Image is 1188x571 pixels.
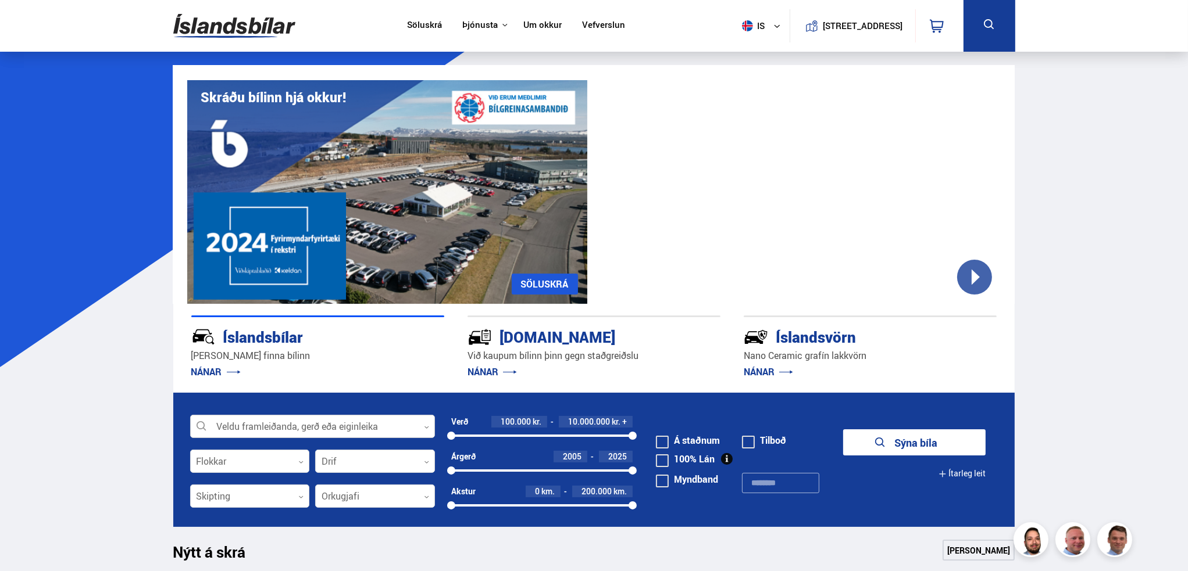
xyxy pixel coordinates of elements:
[468,326,679,346] div: [DOMAIN_NAME]
[173,543,266,568] h1: Nýtt á skrá
[541,487,555,496] span: km.
[827,21,898,31] button: [STREET_ADDRESS]
[843,429,986,455] button: Sýna bíla
[451,452,476,461] div: Árgerð
[535,486,540,497] span: 0
[622,417,627,426] span: +
[563,451,581,462] span: 2005
[737,20,766,31] span: is
[191,365,241,378] a: NÁNAR
[796,9,909,42] a: [STREET_ADDRESS]
[501,416,531,427] span: 100.000
[742,436,786,445] label: Tilboð
[407,20,442,32] a: Söluskrá
[943,540,1015,561] a: [PERSON_NAME]
[744,349,997,362] p: Nano Ceramic grafín lakkvörn
[468,365,517,378] a: NÁNAR
[612,417,620,426] span: kr.
[468,349,720,362] p: Við kaupum bílinn þinn gegn staðgreiðslu
[744,325,768,349] img: -Svtn6bYgwAsiwNX.svg
[533,417,541,426] span: kr.
[742,20,753,31] img: svg+xml;base64,PHN2ZyB4bWxucz0iaHR0cDovL3d3dy53My5vcmcvMjAwMC9zdmciIHdpZHRoPSI1MTIiIGhlaWdodD0iNT...
[1099,524,1134,559] img: FbJEzSuNWCJXmdc-.webp
[1057,524,1092,559] img: siFngHWaQ9KaOqBr.png
[582,20,625,32] a: Vefverslun
[201,89,347,105] h1: Skráðu bílinn hjá okkur!
[656,436,720,445] label: Á staðnum
[939,461,986,487] button: Ítarleg leit
[656,475,718,484] label: Myndband
[191,349,444,362] p: [PERSON_NAME] finna bílinn
[451,417,468,426] div: Verð
[9,5,44,39] button: Opna LiveChat spjallviðmót
[1015,524,1050,559] img: nhp88E3Fdnt1Opn2.png
[468,325,492,349] img: tr5P-W3DuiFaO7aO.svg
[608,451,627,462] span: 2025
[568,416,610,427] span: 10.000.000
[512,274,578,295] a: SÖLUSKRÁ
[744,326,955,346] div: Íslandsvörn
[613,487,627,496] span: km.
[737,9,790,43] button: is
[191,325,216,349] img: JRvxyua_JYH6wB4c.svg
[451,487,476,496] div: Akstur
[187,80,587,304] img: eKx6w-_Home_640_.png
[173,7,295,45] img: G0Ugv5HjCgRt.svg
[656,454,715,464] label: 100% Lán
[191,326,403,346] div: Íslandsbílar
[744,365,793,378] a: NÁNAR
[581,486,612,497] span: 200.000
[462,20,498,31] button: Þjónusta
[523,20,562,32] a: Um okkur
